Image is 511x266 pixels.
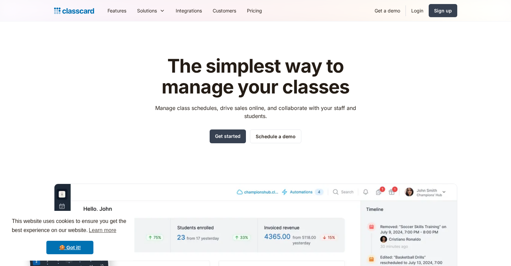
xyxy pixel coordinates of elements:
[102,3,132,18] a: Features
[434,7,452,14] div: Sign up
[242,3,267,18] a: Pricing
[88,225,117,235] a: learn more about cookies
[406,3,429,18] a: Login
[250,129,301,143] a: Schedule a demo
[170,3,207,18] a: Integrations
[137,7,157,14] div: Solutions
[12,217,128,235] span: This website uses cookies to ensure you get the best experience on our website.
[369,3,406,18] a: Get a demo
[210,129,246,143] a: Get started
[46,241,93,254] a: dismiss cookie message
[149,56,362,97] h1: The simplest way to manage your classes
[429,4,457,17] a: Sign up
[207,3,242,18] a: Customers
[5,211,134,261] div: cookieconsent
[132,3,170,18] div: Solutions
[149,104,362,120] p: Manage class schedules, drive sales online, and collaborate with your staff and students.
[54,6,94,15] a: home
